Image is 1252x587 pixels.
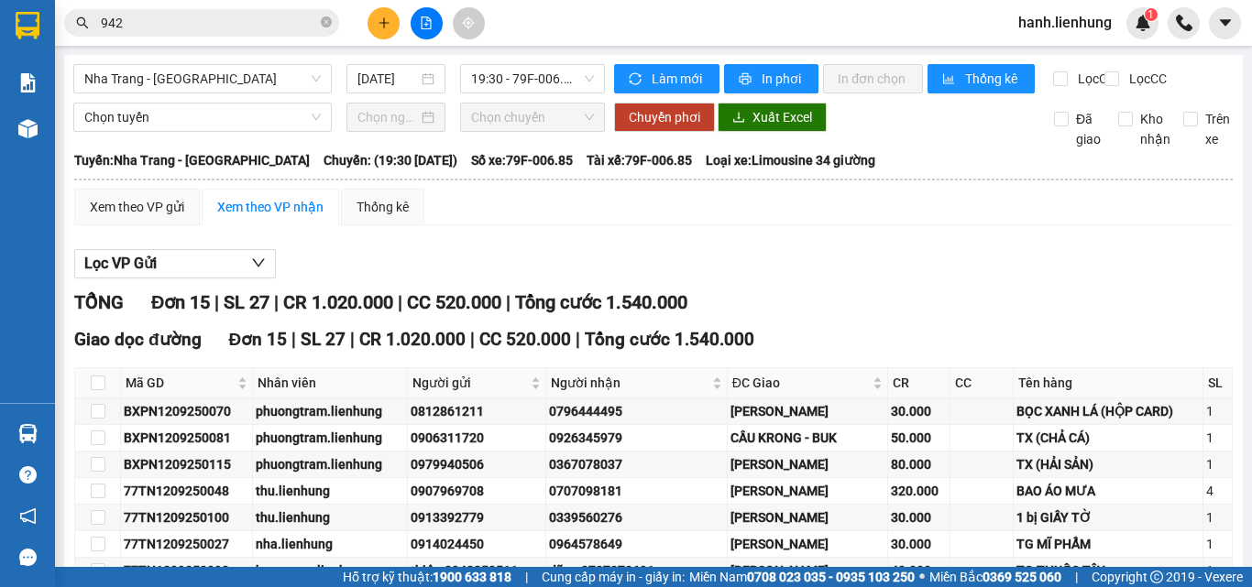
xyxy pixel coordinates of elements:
[18,424,38,443] img: warehouse-icon
[471,65,594,92] span: 19:30 - 79F-006.85
[950,368,1014,398] th: CC
[124,481,249,501] div: 77TN1209250048
[124,534,249,554] div: 77TN1209250027
[411,401,542,421] div: 0812861211
[151,291,210,313] span: Đơn 15
[525,567,528,587] span: |
[121,505,253,531] td: 77TN1209250100
[453,7,485,39] button: aim
[614,103,715,132] button: Chuyển phơi
[256,401,404,421] div: phuongtram.lienhung
[1069,109,1108,149] span: Đã giao
[1150,571,1163,583] span: copyright
[551,373,708,393] span: Người nhận
[1206,481,1228,501] div: 4
[732,111,745,125] span: download
[121,531,253,558] td: 77TN1209250027
[84,65,321,92] span: Nha Trang - Gia Lai
[730,428,884,448] div: CẦU KRONG - BUK
[1016,560,1200,581] div: TG THUỐC TÂY
[90,197,184,217] div: Xem theo VP gửi
[706,150,875,170] span: Loại xe: Limousine 34 giường
[76,16,89,29] span: search
[74,329,202,350] span: Giao dọc đường
[224,291,269,313] span: SL 27
[652,69,705,89] span: Làm mới
[121,398,253,425] td: BXPN1209250070
[506,291,511,313] span: |
[1016,454,1200,474] div: TX (HẢI SẢN)
[549,507,724,527] div: 0339560276
[18,73,38,92] img: solution-icon
[762,69,804,89] span: In phơi
[1148,8,1154,21] span: 1
[730,454,884,474] div: [PERSON_NAME]
[124,428,249,448] div: BXPN1209250081
[730,481,884,501] div: [PERSON_NAME]
[350,329,355,350] span: |
[462,16,475,29] span: aim
[84,103,321,131] span: Chọn tuyến
[357,69,418,89] input: 12/09/2025
[1016,401,1200,421] div: BỌC XANH LÁ (HỘP CARD)
[301,329,346,350] span: SL 27
[549,481,724,501] div: 0707098181
[942,72,958,87] span: bar-chart
[411,534,542,554] div: 0914024450
[730,534,884,554] div: [PERSON_NAME]
[891,428,948,448] div: 50.000
[471,103,594,131] span: Chọn chuyến
[732,373,869,393] span: ĐC Giao
[1016,507,1200,527] div: 1 bị GIẤY TỜ
[928,64,1035,93] button: bar-chartThống kê
[470,329,475,350] span: |
[614,64,719,93] button: syncLàm mới
[253,368,408,398] th: Nhân viên
[256,428,404,448] div: phuongtram.lienhung
[1135,15,1151,31] img: icon-new-feature
[549,534,724,554] div: 0964578649
[74,153,310,168] b: Tuyến: Nha Trang - [GEOGRAPHIC_DATA]
[101,13,317,33] input: Tìm tên, số ĐT hoặc mã đơn
[1145,8,1158,21] sup: 1
[229,329,288,350] span: Đơn 15
[1206,401,1228,421] div: 1
[411,481,542,501] div: 0907969708
[411,428,542,448] div: 0906311720
[124,560,249,581] div: 77TN1209250098
[965,69,1020,89] span: Thống kê
[411,560,542,581] div: thiện 0948850511
[124,507,249,527] div: 77TN1209250100
[321,15,332,32] span: close-circle
[585,329,754,350] span: Tổng cước 1.540.000
[359,329,466,350] span: CR 1.020.000
[126,373,234,393] span: Mã GD
[1016,481,1200,501] div: BAO ÁO MƯA
[1198,109,1237,149] span: Trên xe
[124,401,249,421] div: BXPN1209250070
[1071,69,1118,89] span: Lọc CR
[891,481,948,501] div: 320.000
[121,478,253,505] td: 77TN1209250048
[891,401,948,421] div: 30.000
[274,291,279,313] span: |
[412,373,526,393] span: Người gửi
[823,64,923,93] button: In đơn chọn
[549,428,724,448] div: 0926345979
[19,507,37,525] span: notification
[411,454,542,474] div: 0979940506
[891,560,948,581] div: 40.000
[549,401,724,421] div: 0796444495
[718,103,827,132] button: downloadXuất Excel
[1176,15,1192,31] img: phone-icon
[1206,428,1228,448] div: 1
[1206,560,1228,581] div: 1
[121,425,253,451] td: BXPN1209250081
[378,16,390,29] span: plus
[321,16,332,27] span: close-circle
[1014,368,1203,398] th: Tên hàng
[919,573,925,581] span: ⚪️
[752,107,812,127] span: Xuất Excel
[357,107,418,127] input: Chọn ngày
[1016,534,1200,554] div: TG MĨ PHẨM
